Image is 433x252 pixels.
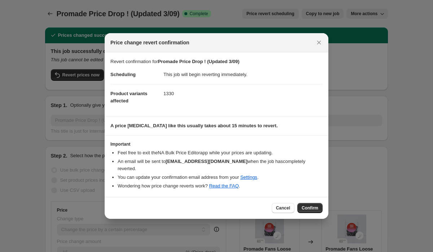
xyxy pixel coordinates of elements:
b: A price [MEDICAL_DATA] like this usually takes about 15 minutes to revert. [110,123,278,128]
dd: 1330 [163,84,323,103]
span: Price change revert confirmation [110,39,189,46]
span: Scheduling [110,72,136,77]
h3: Important [110,141,323,147]
button: Close [314,37,324,48]
button: Confirm [297,203,323,213]
b: Promade Price Drop ! (Updated 3/09) [158,59,240,64]
dd: This job will begin reverting immediately. [163,65,323,84]
a: Settings [240,174,257,180]
li: Wondering how price change reverts work? . [118,182,323,190]
b: [EMAIL_ADDRESS][DOMAIN_NAME] [166,159,248,164]
li: Feel free to exit the NA Bulk Price Editor app while your prices are updating. [118,149,323,156]
button: Cancel [272,203,294,213]
span: Confirm [302,205,318,211]
p: Revert confirmation for [110,58,323,65]
span: Product variants affected [110,91,148,103]
a: Read the FAQ [209,183,239,189]
li: An email will be sent to when the job has completely reverted . [118,158,323,172]
li: You can update your confirmation email address from your . [118,174,323,181]
span: Cancel [276,205,290,211]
